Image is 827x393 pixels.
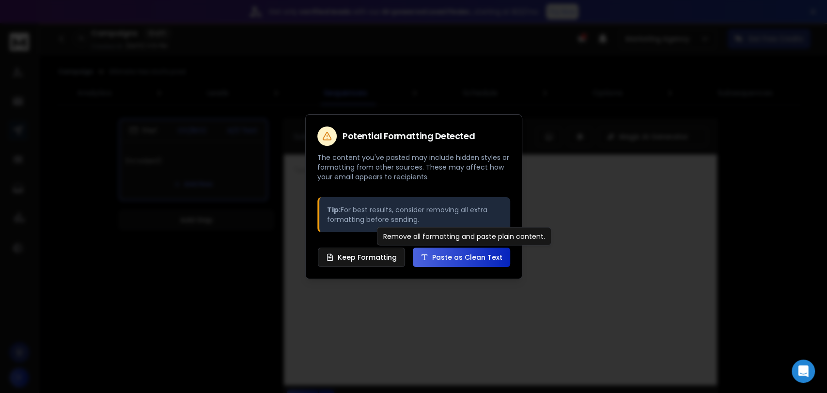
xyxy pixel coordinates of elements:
strong: Tip: [327,205,341,215]
button: Paste as Clean Text [413,248,510,267]
p: The content you've pasted may include hidden styles or formatting from other sources. These may a... [317,153,510,182]
h2: Potential Formatting Detected [343,132,475,141]
div: Remove all formatting and paste plain content. [377,227,551,245]
button: Keep Formatting [318,248,405,267]
div: Open Intercom Messenger [792,360,815,383]
p: For best results, consider removing all extra formatting before sending. [327,205,502,224]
